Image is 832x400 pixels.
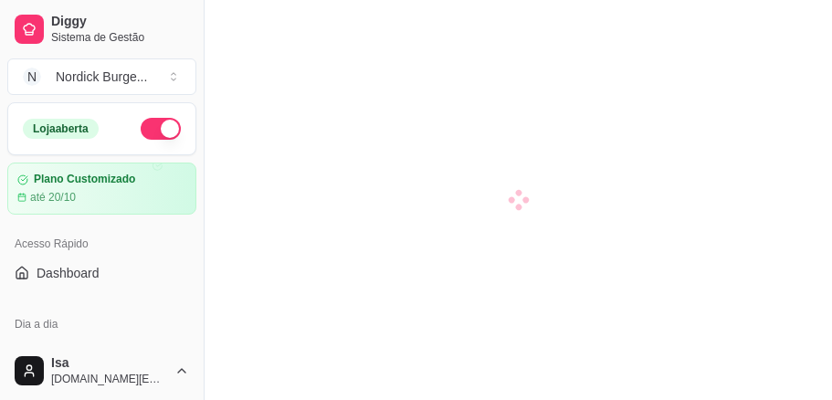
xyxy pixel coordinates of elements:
[51,14,189,30] span: Diggy
[7,349,196,393] button: Isa[DOMAIN_NAME][EMAIL_ADDRESS][DOMAIN_NAME]
[34,173,135,186] article: Plano Customizado
[37,264,100,282] span: Dashboard
[30,190,76,205] article: até 20/10
[23,68,41,86] span: N
[7,229,196,258] div: Acesso Rápido
[51,355,167,372] span: Isa
[51,372,167,386] span: [DOMAIN_NAME][EMAIL_ADDRESS][DOMAIN_NAME]
[23,119,99,139] div: Loja aberta
[7,163,196,215] a: Plano Customizadoaté 20/10
[7,310,196,339] div: Dia a dia
[7,7,196,51] a: DiggySistema de Gestão
[141,118,181,140] button: Alterar Status
[56,68,147,86] div: Nordick Burge ...
[7,339,196,368] button: Pedidos balcão (PDV)
[51,30,189,45] span: Sistema de Gestão
[7,58,196,95] button: Select a team
[7,258,196,288] a: Dashboard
